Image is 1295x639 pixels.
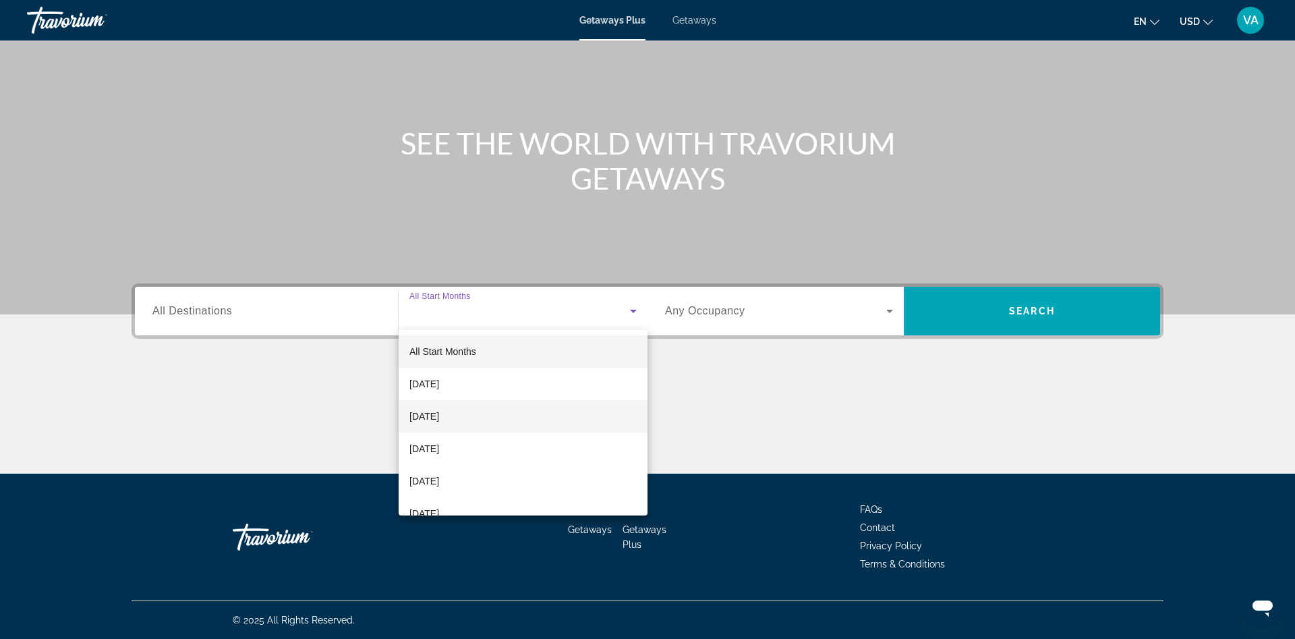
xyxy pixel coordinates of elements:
span: [DATE] [409,376,439,392]
span: All Start Months [409,346,476,357]
span: [DATE] [409,505,439,522]
span: [DATE] [409,473,439,489]
iframe: Button to launch messaging window [1241,585,1284,628]
span: [DATE] [409,441,439,457]
span: [DATE] [409,408,439,424]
